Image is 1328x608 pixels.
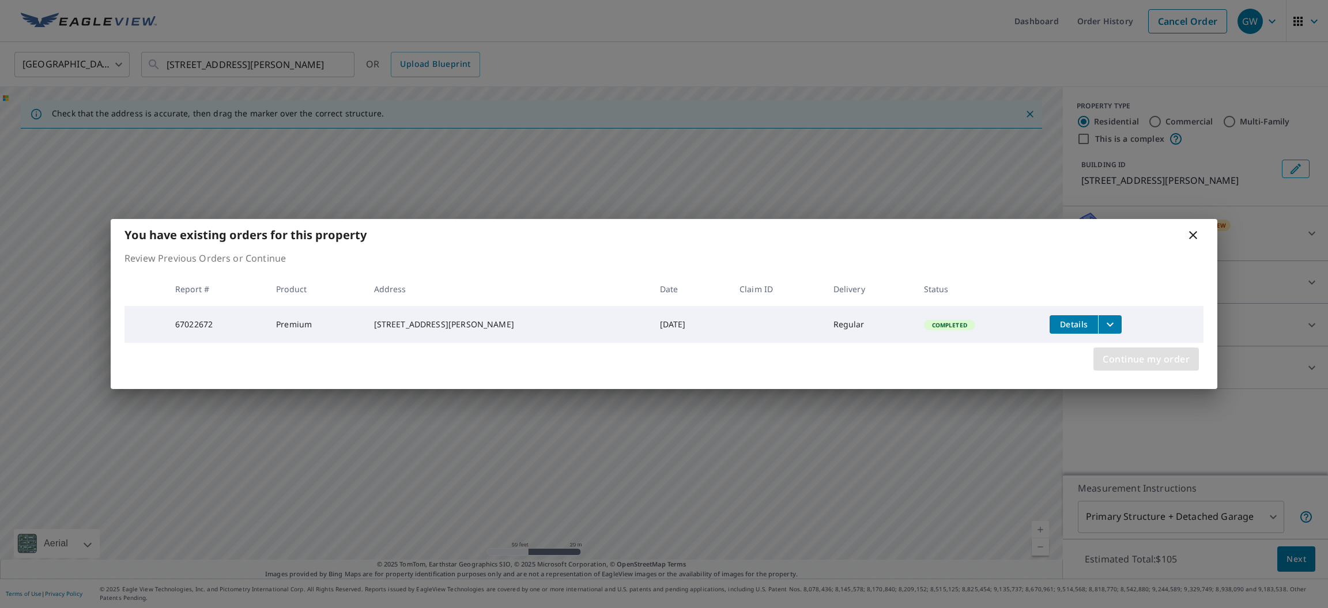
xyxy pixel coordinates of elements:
[124,251,1203,265] p: Review Previous Orders or Continue
[915,272,1041,306] th: Status
[124,227,367,243] b: You have existing orders for this property
[365,272,651,306] th: Address
[925,321,974,329] span: Completed
[1093,348,1199,371] button: Continue my order
[824,306,915,343] td: Regular
[824,272,915,306] th: Delivery
[651,306,731,343] td: [DATE]
[166,272,267,306] th: Report #
[374,319,642,330] div: [STREET_ADDRESS][PERSON_NAME]
[730,272,824,306] th: Claim ID
[651,272,731,306] th: Date
[1057,319,1091,330] span: Details
[166,306,267,343] td: 67022672
[267,306,364,343] td: Premium
[267,272,364,306] th: Product
[1050,315,1098,334] button: detailsBtn-67022672
[1098,315,1122,334] button: filesDropdownBtn-67022672
[1103,351,1190,367] span: Continue my order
